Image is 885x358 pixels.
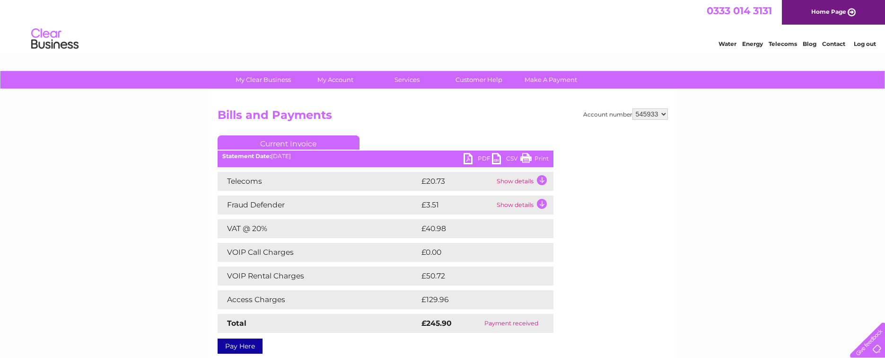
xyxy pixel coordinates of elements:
div: Account number [583,108,668,120]
a: Make A Payment [512,71,590,89]
a: PDF [464,153,492,167]
a: Current Invoice [218,135,359,150]
td: £50.72 [419,267,534,286]
td: Show details [494,196,553,215]
td: VAT @ 20% [218,219,419,238]
a: My Clear Business [224,71,302,89]
td: £129.96 [419,290,536,309]
td: Access Charges [218,290,419,309]
a: 0333 014 3131 [707,5,772,17]
a: Log out [854,40,876,47]
a: Blog [803,40,816,47]
td: VOIP Call Charges [218,243,419,262]
a: Pay Here [218,339,263,354]
img: logo.png [31,25,79,54]
a: Energy [742,40,763,47]
a: Water [719,40,736,47]
td: £3.51 [419,196,494,215]
td: £0.00 [419,243,532,262]
td: Fraud Defender [218,196,419,215]
td: £20.73 [419,172,494,191]
a: Contact [822,40,845,47]
a: Telecoms [769,40,797,47]
a: Print [520,153,549,167]
h2: Bills and Payments [218,108,668,126]
strong: Total [227,319,246,328]
a: My Account [296,71,374,89]
a: Services [368,71,446,89]
a: CSV [492,153,520,167]
strong: £245.90 [421,319,452,328]
b: Statement Date: [222,152,271,160]
td: Payment received [469,314,553,333]
td: Telecoms [218,172,419,191]
td: £40.98 [419,219,535,238]
div: Clear Business is a trading name of Verastar Limited (registered in [GEOGRAPHIC_DATA] No. 3667643... [219,5,666,46]
a: Customer Help [440,71,518,89]
div: [DATE] [218,153,553,160]
td: VOIP Rental Charges [218,267,419,286]
td: Show details [494,172,553,191]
